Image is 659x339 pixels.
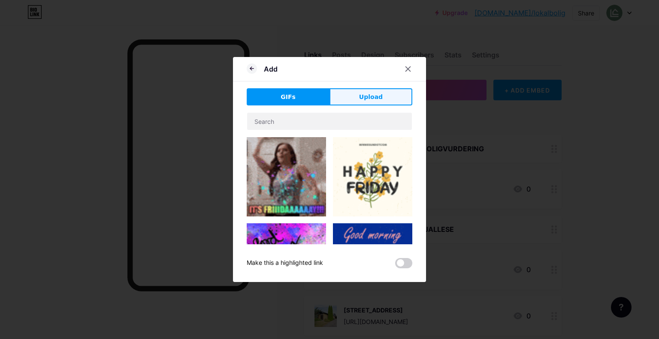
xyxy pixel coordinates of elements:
img: Gihpy [247,223,326,303]
img: Gihpy [333,223,412,303]
span: GIFs [281,93,296,102]
button: GIFs [247,88,329,105]
img: Gihpy [333,137,412,216]
div: Add [264,64,278,74]
span: Upload [359,93,383,102]
input: Search [247,113,412,130]
img: Gihpy [247,137,326,216]
div: Make this a highlighted link [247,258,323,268]
button: Upload [329,88,412,105]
